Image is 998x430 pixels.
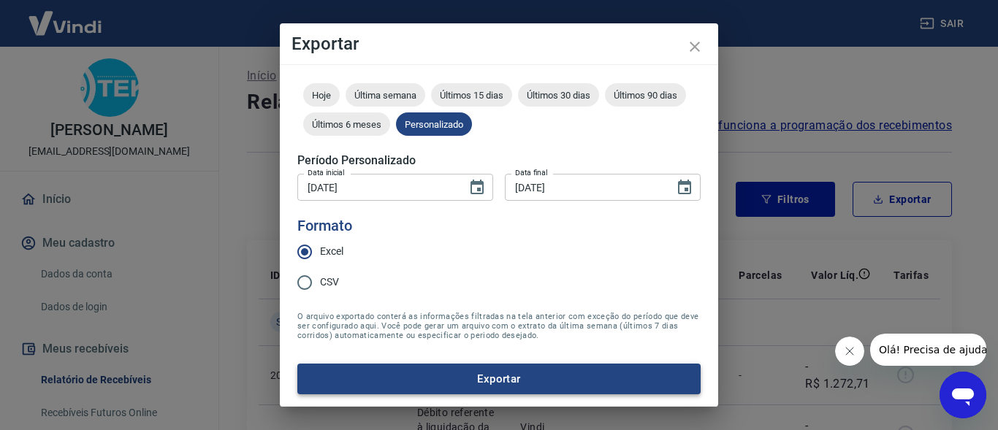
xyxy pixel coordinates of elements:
[346,83,425,107] div: Última semana
[9,10,123,22] span: Olá! Precisa de ajuda?
[518,83,599,107] div: Últimos 30 dias
[320,244,343,259] span: Excel
[431,90,512,101] span: Últimos 15 dias
[396,112,472,136] div: Personalizado
[303,112,390,136] div: Últimos 6 meses
[670,173,699,202] button: Choose date, selected date is 19 de set de 2025
[297,364,701,394] button: Exportar
[346,90,425,101] span: Última semana
[518,90,599,101] span: Últimos 30 dias
[303,83,340,107] div: Hoje
[515,167,548,178] label: Data final
[297,215,352,237] legend: Formato
[835,337,864,366] iframe: Fechar mensagem
[297,312,701,340] span: O arquivo exportado conterá as informações filtradas na tela anterior com exceção do período que ...
[677,29,712,64] button: close
[431,83,512,107] div: Últimos 15 dias
[505,174,664,201] input: DD/MM/YYYY
[605,83,686,107] div: Últimos 90 dias
[297,51,701,66] h5: Período
[396,119,472,130] span: Personalizado
[870,334,986,366] iframe: Mensagem da empresa
[605,90,686,101] span: Últimos 90 dias
[320,274,339,290] span: CSV
[303,90,340,101] span: Hoje
[308,167,345,178] label: Data inicial
[297,174,457,201] input: DD/MM/YYYY
[303,119,390,130] span: Últimos 6 meses
[940,372,986,418] iframe: Botão para abrir a janela de mensagens
[297,153,701,168] h5: Período Personalizado
[462,173,492,202] button: Choose date, selected date is 1 de set de 2025
[292,35,706,53] h4: Exportar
